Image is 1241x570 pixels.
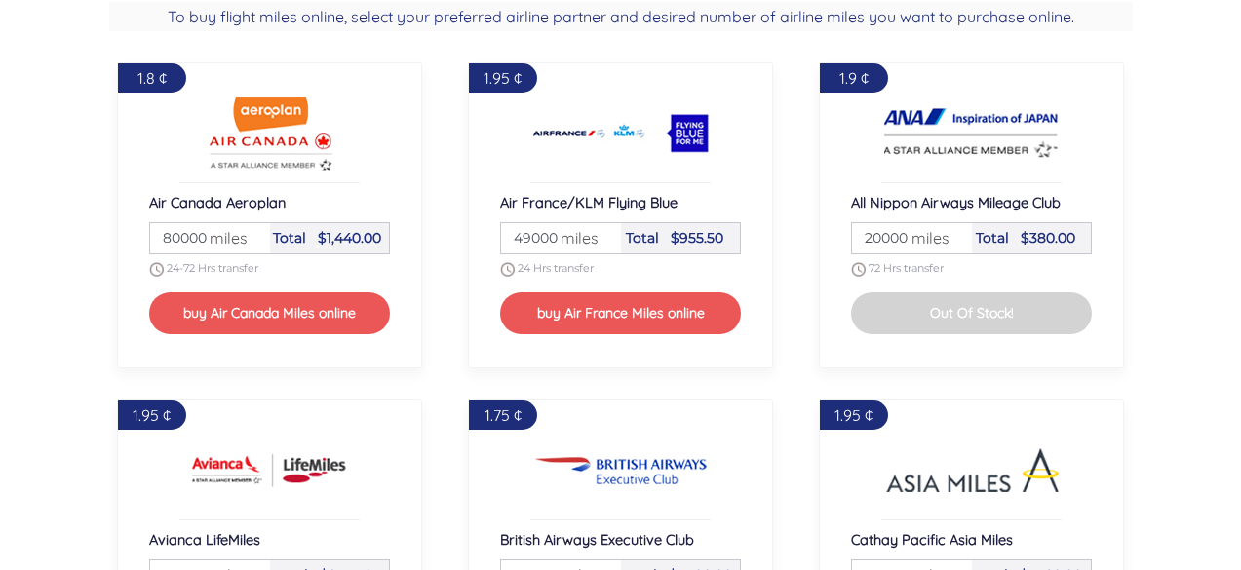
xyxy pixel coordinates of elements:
[133,405,171,425] span: 1.95 ¢
[167,261,258,275] span: 24-72 Hrs transfer
[533,95,709,172] img: Buy Air France/KLM Flying Blue Airline miles online
[500,530,694,549] span: British Airways Executive Club
[518,261,594,275] span: 24 Hrs transfer
[902,226,950,249] span: miles
[869,261,944,275] span: 72 Hrs transfer
[273,229,306,247] span: Total
[839,68,869,88] span: 1.9 ¢
[884,95,1060,172] img: Buy All Nippon Airways Mileage Club Airline miles online
[851,530,1013,549] span: Cathay Pacific Asia Miles
[976,229,1009,247] span: Total
[137,68,167,88] span: 1.8 ¢
[200,226,248,249] span: miles
[485,405,522,425] span: 1.75 ¢
[671,229,723,247] span: $955.50
[500,292,742,334] button: buy Air France Miles online
[149,292,391,334] button: buy Air Canada Miles online
[500,193,678,211] span: Air France/KLM Flying Blue
[834,405,873,425] span: 1.95 ¢
[484,68,522,88] span: 1.95 ¢
[551,226,599,249] span: miles
[149,262,164,277] img: schedule.png
[851,262,866,277] img: schedule.png
[318,229,381,247] span: $1,440.00
[149,530,260,549] span: Avianca LifeMiles
[182,95,358,172] img: Buy Air Canada Aeroplan Airline miles online
[626,229,659,247] span: Total
[851,292,1093,334] button: Out Of Stock!
[851,193,1061,211] span: All Nippon Airways Mileage Club
[1021,229,1075,247] span: $380.00
[500,262,515,277] img: schedule.png
[149,193,286,211] span: Air Canada Aeroplan
[109,2,1133,31] h2: To buy flight miles online, select your preferred airline partner and desired number of airline m...
[182,432,358,510] img: Buy Avianca LifeMiles Airline miles online
[884,432,1060,510] img: Buy Cathay Pacific Asia Miles Airline miles online
[533,432,709,510] img: Buy British Airways Executive Club Airline miles online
